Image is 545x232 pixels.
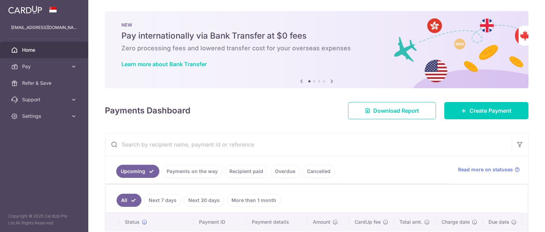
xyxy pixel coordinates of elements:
[246,213,307,231] th: Payment details
[184,194,224,207] a: Next 30 days
[270,165,300,178] a: Overdue
[348,102,436,119] a: Download Report
[22,47,68,53] span: Home
[442,219,470,225] span: Charge date
[105,133,512,155] input: Search by recipient name, payment id or reference
[373,107,419,115] span: Download Report
[313,219,330,225] span: Amount
[121,22,512,28] p: NEW
[105,104,190,117] h4: Payments Dashboard
[444,102,528,119] a: Create Payment
[8,6,42,14] img: CardUp
[22,113,68,120] span: Settings
[162,165,222,178] a: Payments on the way
[225,165,268,178] a: Recipient paid
[11,24,77,31] p: [EMAIL_ADDRESS][DOMAIN_NAME]
[22,63,68,70] span: Pay
[125,219,140,225] span: Status
[469,107,512,115] span: Create Payment
[22,80,68,87] span: Refer & Save
[303,165,335,178] a: Cancelled
[117,194,141,207] a: All
[144,194,181,207] a: Next 7 days
[116,165,159,178] a: Upcoming
[399,219,422,225] span: Total amt.
[105,11,528,88] img: Bank transfer banner
[22,96,68,103] span: Support
[458,166,520,173] a: Read more on statuses
[121,30,512,41] h5: Pay internationally via Bank Transfer at $0 fees
[121,44,512,52] h6: Zero processing fees and lowered transfer cost for your overseas expenses
[458,166,513,173] span: Read more on statuses
[488,219,509,225] span: Due date
[355,219,381,225] span: CardUp fee
[121,61,207,68] a: Learn more about Bank Transfer
[194,213,246,231] th: Payment ID
[227,194,281,207] a: More than 1 month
